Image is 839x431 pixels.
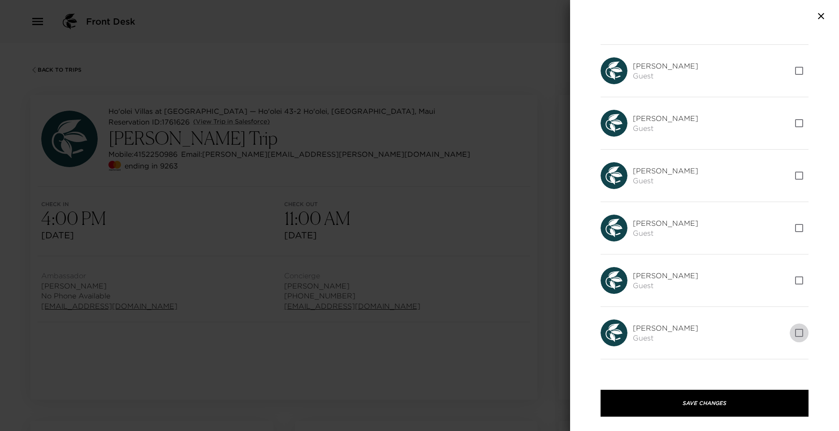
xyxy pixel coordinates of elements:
[633,280,698,290] span: Guest
[601,390,809,417] button: Save Changes
[633,271,698,280] span: [PERSON_NAME]
[633,123,698,133] span: Guest
[601,162,627,189] img: avatar.4afec266560d411620d96f9f038fe73f.svg
[601,57,627,84] img: avatar.4afec266560d411620d96f9f038fe73f.svg
[633,176,698,185] span: Guest
[633,71,698,81] span: Guest
[633,166,698,176] span: [PERSON_NAME]
[633,228,698,238] span: Guest
[601,267,627,294] img: avatar.4afec266560d411620d96f9f038fe73f.svg
[601,319,627,346] img: avatar.4afec266560d411620d96f9f038fe73f.svg
[633,333,698,343] span: Guest
[633,113,698,123] span: [PERSON_NAME]
[633,218,698,228] span: [PERSON_NAME]
[601,215,627,241] img: avatar.4afec266560d411620d96f9f038fe73f.svg
[601,110,627,137] img: avatar.4afec266560d411620d96f9f038fe73f.svg
[633,323,698,333] span: [PERSON_NAME]
[633,61,698,71] span: [PERSON_NAME]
